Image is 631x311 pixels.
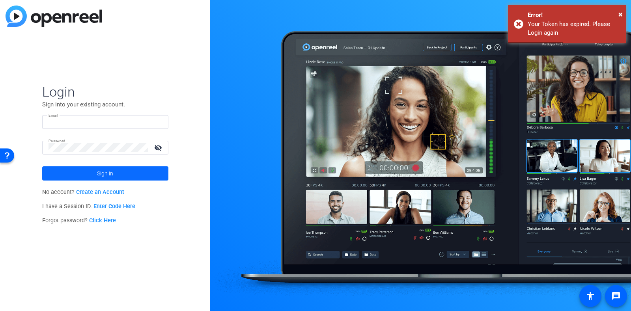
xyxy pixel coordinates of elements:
[618,9,623,19] span: ×
[49,113,58,117] mat-label: Email
[6,6,102,27] img: blue-gradient.svg
[97,164,113,183] span: Sign in
[93,203,135,210] a: Enter Code Here
[42,84,168,100] span: Login
[42,189,125,196] span: No account?
[611,291,621,301] mat-icon: message
[149,142,168,153] mat-icon: visibility_off
[49,139,65,143] mat-label: Password
[76,189,124,196] a: Create an Account
[528,20,620,37] div: Your Token has expired. Please Login again
[618,8,623,20] button: Close
[42,217,116,224] span: Forgot password?
[42,166,168,181] button: Sign in
[42,100,168,109] p: Sign into your existing account.
[586,291,595,301] mat-icon: accessibility
[42,203,136,210] span: I have a Session ID.
[528,11,620,20] div: Error!
[89,217,116,224] a: Click Here
[49,117,162,127] input: Enter Email Address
